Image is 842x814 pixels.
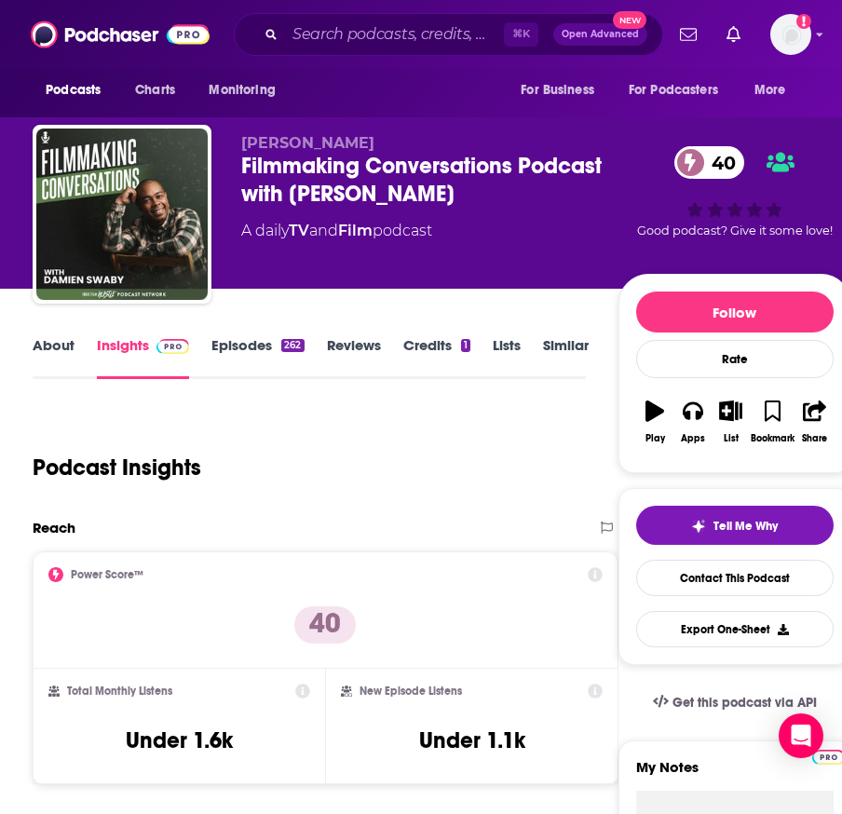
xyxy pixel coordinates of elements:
a: Reviews [327,336,381,379]
svg: Add a profile image [796,14,811,29]
span: Logged in as patiencebaldacci [770,14,811,55]
span: For Business [521,77,594,103]
button: Open AdvancedNew [553,23,647,46]
button: tell me why sparkleTell Me Why [636,506,834,545]
img: tell me why sparkle [691,519,706,534]
a: Get this podcast via API [638,680,832,726]
a: Film [338,222,373,239]
button: open menu [741,73,809,108]
h1: Podcast Insights [33,454,201,482]
a: About [33,336,75,379]
h2: Reach [33,519,75,536]
button: Follow [636,292,834,332]
h2: New Episode Listens [360,685,462,698]
span: Charts [135,77,175,103]
img: Filmmaking Conversations Podcast with Damien Swaby [36,129,208,300]
span: 40 [693,146,745,179]
div: Search podcasts, credits, & more... [234,13,663,56]
input: Search podcasts, credits, & more... [285,20,504,49]
a: 40 [674,146,745,179]
a: Lists [493,336,521,379]
div: Bookmark [751,433,794,444]
h2: Power Score™ [71,568,143,581]
div: A daily podcast [241,220,432,242]
p: 40 [294,606,356,644]
button: open menu [33,73,125,108]
a: Show notifications dropdown [672,19,704,50]
div: Rate [636,340,834,378]
div: 262 [281,339,304,352]
button: List [712,388,750,455]
img: User Profile [770,14,811,55]
div: Play [645,433,665,444]
span: Open Advanced [562,30,639,39]
button: open menu [196,73,299,108]
h2: Total Monthly Listens [67,685,172,698]
span: Good podcast? Give it some love! [637,224,833,237]
span: For Podcasters [629,77,718,103]
button: Play [636,388,674,455]
div: Apps [681,433,705,444]
span: ⌘ K [504,22,538,47]
img: Podchaser Pro [156,339,189,354]
a: Charts [123,73,186,108]
button: Export One-Sheet [636,611,834,647]
a: Episodes262 [211,336,304,379]
div: Share [802,433,827,444]
button: open menu [508,73,618,108]
a: Credits1 [403,336,470,379]
a: Similar [543,336,589,379]
span: More [754,77,786,103]
label: My Notes [636,758,834,791]
span: and [309,222,338,239]
span: Tell Me Why [713,519,778,534]
a: Show notifications dropdown [719,19,748,50]
div: Open Intercom Messenger [779,713,823,758]
span: [PERSON_NAME] [241,134,374,152]
a: TV [289,222,309,239]
h3: Under 1.6k [126,726,233,754]
span: Monitoring [209,77,275,103]
button: Apps [673,388,712,455]
a: Contact This Podcast [636,560,834,596]
div: List [724,433,739,444]
button: Share [795,388,834,455]
button: Bookmark [750,388,795,455]
span: Get this podcast via API [672,695,817,711]
h3: Under 1.1k [419,726,525,754]
button: open menu [617,73,745,108]
img: Podchaser - Follow, Share and Rate Podcasts [31,17,210,52]
span: Podcasts [46,77,101,103]
button: Show profile menu [770,14,811,55]
span: New [613,11,646,29]
div: 1 [461,339,470,352]
a: InsightsPodchaser Pro [97,336,189,379]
